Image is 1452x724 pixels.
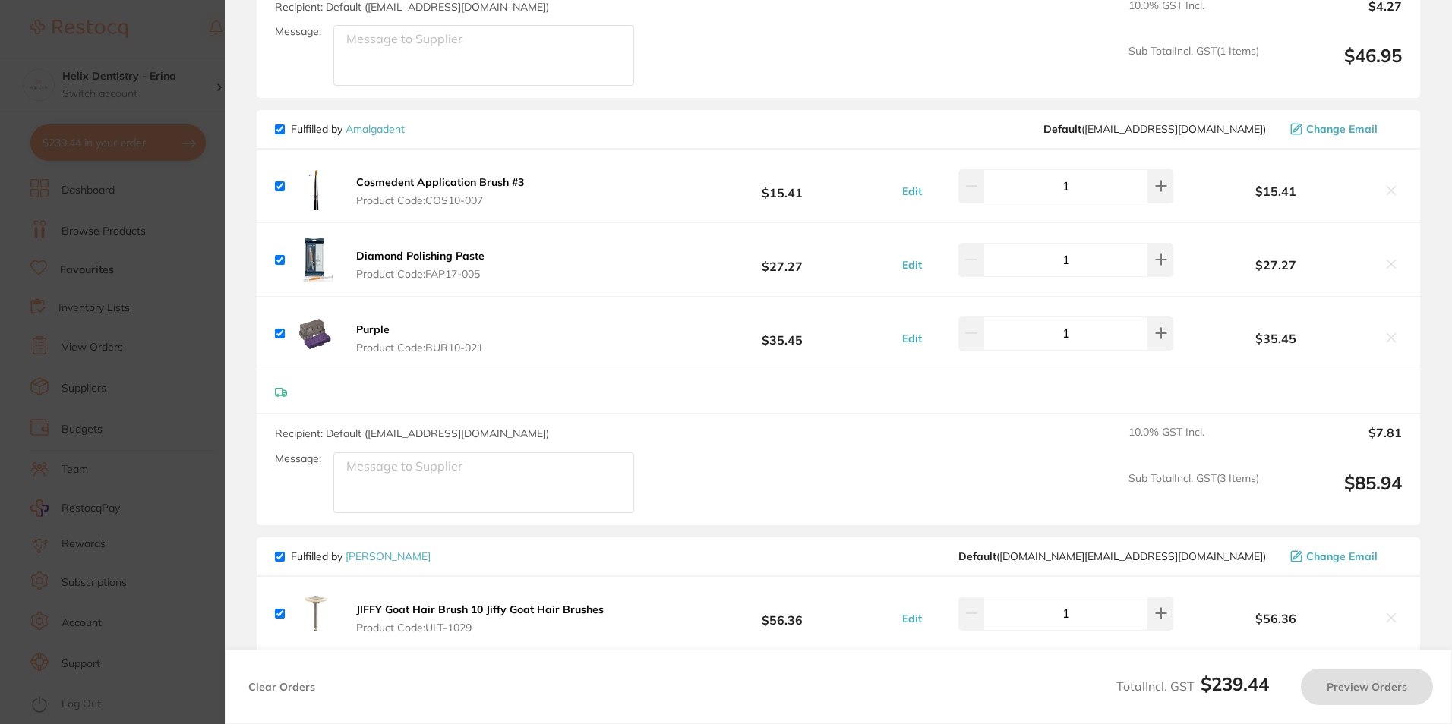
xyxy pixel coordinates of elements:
img: dDIxdXl3aQ [291,235,339,284]
button: Preview Orders [1301,669,1433,705]
span: Product Code: COS10-007 [356,194,524,206]
span: Product Code: ULT-1029 [356,622,604,634]
span: customer.care@henryschein.com.au [958,550,1266,562]
button: Edit [898,184,926,198]
button: Diamond Polishing Paste Product Code:FAP17-005 [352,249,489,281]
span: Total Incl. GST [1116,678,1269,694]
b: Cosmedent Application Brush #3 [356,175,524,189]
b: JIFFY Goat Hair Brush 10 Jiffy Goat Hair Brushes [356,603,604,616]
span: Change Email [1306,123,1378,135]
img: YTVvYXA4OQ [291,309,339,357]
b: $56.36 [1176,612,1375,625]
span: Change Email [1306,550,1378,562]
span: 10.0 % GST Incl. [1128,426,1259,459]
span: Product Code: BUR10-021 [356,342,483,354]
span: Product Code: FAP17-005 [356,268,485,280]
b: Purple [356,323,390,336]
button: Edit [898,258,926,272]
b: $15.41 [1176,184,1375,198]
button: Change Email [1286,122,1402,136]
button: Change Email [1286,549,1402,563]
b: $239.44 [1201,672,1269,695]
img: aGlodmYzeA [291,589,339,637]
a: [PERSON_NAME] [346,549,431,563]
button: JIFFY Goat Hair Brush 10 Jiffy Goat Hair Brushes Product Code:ULT-1029 [352,603,608,634]
output: $85.94 [1271,472,1402,514]
button: Purple Product Code:BUR10-021 [352,323,488,354]
b: $35.45 [669,320,895,348]
img: OGV3bno1Yw [291,162,339,210]
button: Clear Orders [244,669,320,705]
b: Default [1043,122,1081,136]
button: Cosmedent Application Brush #3 Product Code:COS10-007 [352,175,529,207]
b: $35.45 [1176,332,1375,345]
b: Default [958,549,996,563]
b: $27.27 [1176,258,1375,272]
a: Amalgadent [346,122,405,136]
span: Sub Total Incl. GST ( 3 Items) [1128,472,1259,514]
b: Diamond Polishing Paste [356,249,485,263]
output: $7.81 [1271,426,1402,459]
label: Message: [275,25,321,38]
output: $46.95 [1271,45,1402,87]
b: $27.27 [669,246,895,274]
p: Fulfilled by [291,550,431,562]
b: $15.41 [669,172,895,200]
span: info@amalgadent.com.au [1043,123,1266,135]
span: Recipient: Default ( [EMAIL_ADDRESS][DOMAIN_NAME] ) [275,427,549,440]
span: Sub Total Incl. GST ( 1 Items) [1128,45,1259,87]
b: $56.36 [669,600,895,628]
button: Edit [898,332,926,345]
label: Message: [275,452,321,465]
button: Edit [898,612,926,625]
p: Fulfilled by [291,123,405,135]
